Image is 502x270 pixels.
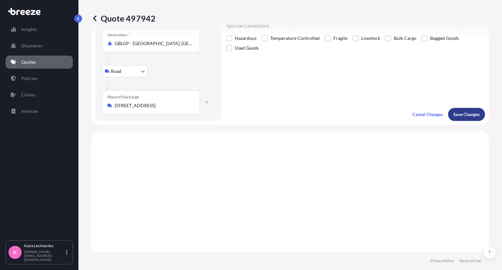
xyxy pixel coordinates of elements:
a: Quotes [6,56,73,69]
span: Bulk Cargo [394,33,416,43]
div: Place of Discharge [108,94,139,100]
p: Quote 497942 [92,13,156,24]
button: Select transport [102,65,148,77]
span: Road [111,68,121,75]
span: K [13,249,17,256]
p: Quotes [21,59,36,65]
p: [PERSON_NAME][EMAIL_ADDRESS][DOMAIN_NAME] [24,250,65,262]
a: Claims [6,88,73,101]
p: Claims [21,92,35,98]
p: Invoices [21,108,38,114]
a: Privacy Policy [430,258,454,263]
span: Fragile [333,33,347,43]
span: Temperature Controlled [270,33,320,43]
span: Bagged Goods [430,33,459,43]
span: Hazardous [235,33,257,43]
p: Policies [21,75,37,82]
a: Policies [6,72,73,85]
p: Shipments [21,42,42,49]
button: Save Changes [448,108,485,121]
p: Kasia Lechtanska [24,243,65,248]
span: Used Goods [235,43,259,53]
p: Cancel Changes [412,111,443,118]
p: Insights [21,26,37,33]
input: Place of Discharge [115,102,192,109]
input: Destination [115,40,192,47]
button: Cancel Changes [407,108,448,121]
p: Save Changes [453,111,480,118]
a: Shipments [6,39,73,52]
a: Terms of Use [459,258,481,263]
a: Invoices [6,105,73,118]
a: Insights [6,23,73,36]
span: Livestock [361,33,380,43]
